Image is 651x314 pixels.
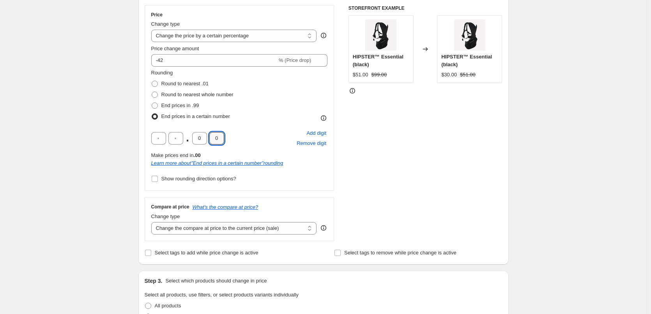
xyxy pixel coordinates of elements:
button: Remove placeholder [295,138,327,148]
div: help [320,224,327,232]
h3: Compare at price [151,204,189,210]
div: $51.00 [353,71,368,79]
h3: Price [151,12,163,18]
span: Select tags to remove while price change is active [344,250,456,256]
span: % (Price drop) [279,57,311,63]
button: What's the compare at price? [193,204,258,210]
span: Change type [151,21,180,27]
span: All products [155,303,181,309]
strike: $99.00 [371,71,387,79]
span: Change type [151,213,180,219]
span: Show rounding direction options? [161,176,236,182]
span: End prices in a certain number [161,113,230,119]
span: Round to nearest whole number [161,92,234,97]
img: HIPSTER_Essential-1_80x.jpg [365,19,396,51]
span: HIPSTER™ Essential (black) [441,54,492,67]
a: Learn more about"End prices in a certain number"rounding [151,160,283,166]
input: ﹡ [192,132,207,145]
span: Price change amount [151,46,199,51]
span: HIPSTER™ Essential (black) [353,54,403,67]
i: Learn more about " End prices in a certain number " rounding [151,160,283,166]
input: ﹡ [209,132,224,145]
span: Select tags to add while price change is active [155,250,258,256]
span: Add digit [306,129,326,137]
span: Round to nearest .01 [161,81,209,86]
span: Rounding [151,70,173,76]
span: End prices in .99 [161,102,199,108]
h2: Step 3. [145,277,163,285]
div: $30.00 [441,71,457,79]
div: help [320,32,327,39]
button: Add placeholder [305,128,327,138]
span: . [186,132,190,145]
span: Make prices end in [151,152,201,158]
span: Select all products, use filters, or select products variants individually [145,292,299,298]
span: Remove digit [297,139,326,147]
b: .00 [194,152,201,158]
input: ﹡ [168,132,183,145]
input: ﹡ [151,132,166,145]
input: -15 [151,54,277,67]
h6: STOREFRONT EXAMPLE [348,5,502,11]
p: Select which products should change in price [165,277,267,285]
strike: $51.00 [460,71,476,79]
img: HIPSTER_Essential-1_80x.jpg [454,19,485,51]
